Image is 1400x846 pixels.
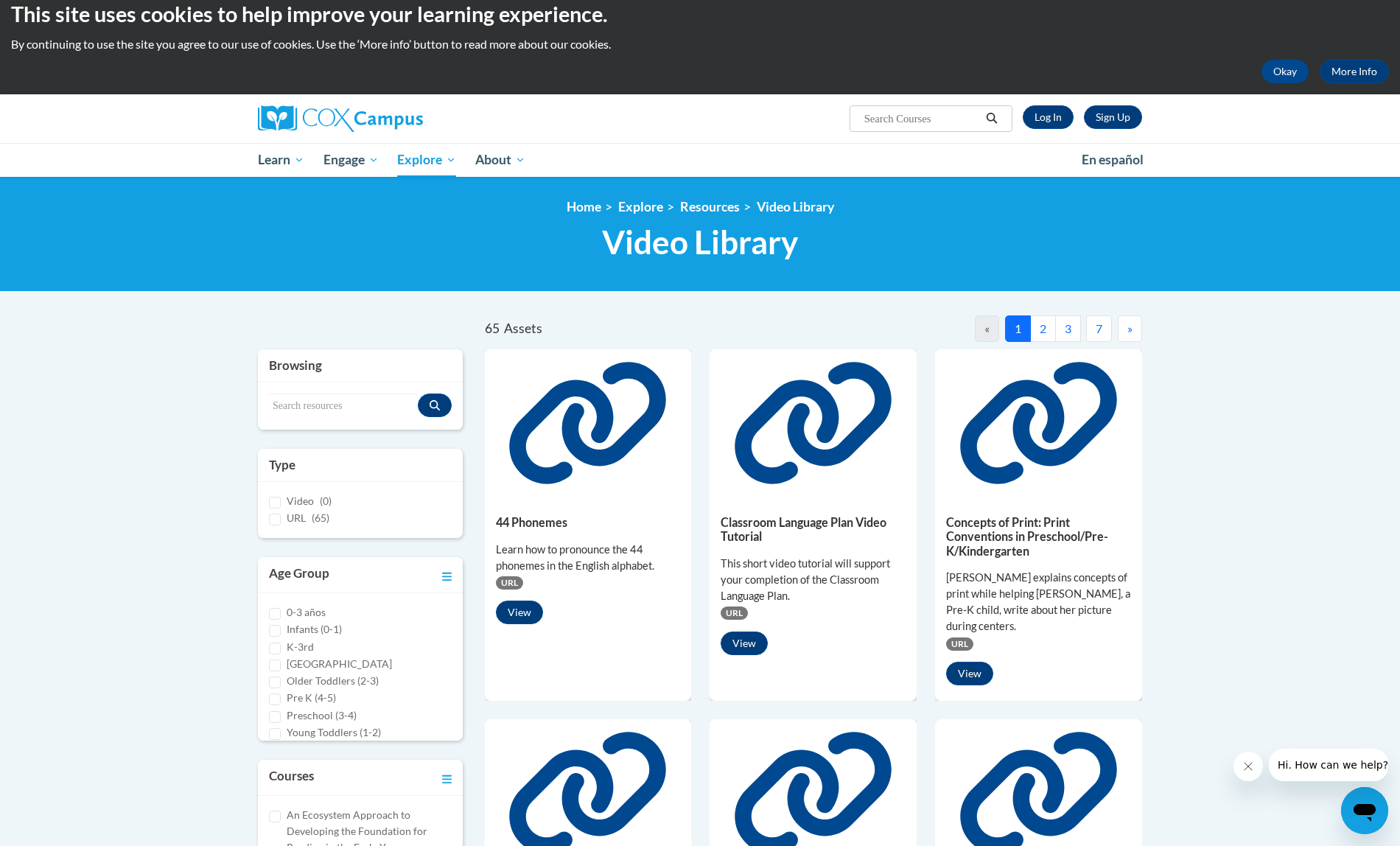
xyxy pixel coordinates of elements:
label: 0-3 años [287,604,326,620]
input: Search resources [269,394,418,419]
button: Search resources [418,394,452,417]
button: 7 [1086,315,1112,342]
a: Explore [388,143,466,177]
span: URL [946,637,973,651]
a: More Info [1320,60,1389,83]
div: Learn how to pronounce the 44 phonemes in the English alphabet. [496,542,681,574]
button: 1 [1005,315,1031,342]
span: (65) [312,511,329,524]
img: Cox Campus [258,105,423,132]
a: Toggle collapse [442,767,452,788]
a: Toggle collapse [442,564,452,585]
span: 65 [485,321,500,336]
label: Infants (0-1) [287,621,342,637]
label: K-3rd [287,639,314,655]
label: [GEOGRAPHIC_DATA] [287,656,392,672]
button: Next [1118,315,1142,342]
button: Okay [1261,60,1309,83]
span: Video Library [602,223,798,262]
button: View [496,601,543,624]
span: Video [287,494,314,507]
button: View [946,662,993,685]
a: Resources [680,199,740,214]
span: URL [496,576,523,590]
label: Preschool (3-4) [287,707,357,724]
iframe: Button to launch messaging window [1341,787,1388,834]
button: Search [981,110,1003,127]
h5: 44 Phonemes [496,515,681,529]
a: About [466,143,535,177]
label: Young Toddlers (1-2) [287,724,381,741]
span: En español [1082,152,1144,167]
div: This short video tutorial will support your completion of the Classroom Language Plan. [721,556,906,604]
span: (0) [320,494,332,507]
h3: Type [269,456,452,474]
span: URL [721,606,748,620]
a: Cox Campus [258,105,538,132]
span: Learn [258,151,304,169]
h3: Age Group [269,564,329,585]
h3: Browsing [269,357,452,374]
a: Log In [1023,105,1074,129]
span: URL [287,511,306,524]
label: Older Toddlers (2-3) [287,673,379,689]
div: Main menu [236,143,1164,177]
nav: Pagination Navigation [813,315,1142,342]
a: Register [1084,105,1142,129]
span: » [1127,321,1133,335]
h5: Concepts of Print: Print Conventions in Preschool/Pre-K/Kindergarten [946,515,1131,558]
span: About [475,151,525,169]
span: Assets [504,321,542,336]
input: Search Courses [863,110,981,127]
a: Engage [314,143,388,177]
p: By continuing to use the site you agree to our use of cookies. Use the ‘More info’ button to read... [11,36,1389,52]
a: Video Library [757,199,834,214]
button: 2 [1030,315,1056,342]
h3: Courses [269,767,314,788]
iframe: Close message [1233,752,1263,781]
span: Explore [397,151,456,169]
a: En español [1072,144,1153,175]
label: Pre K (4-5) [287,690,336,706]
a: Learn [248,143,314,177]
div: [PERSON_NAME] explains concepts of print while helping [PERSON_NAME], a Pre-K child, write about ... [946,570,1131,634]
a: Home [567,199,601,214]
h5: Classroom Language Plan Video Tutorial [721,515,906,544]
a: Explore [618,199,663,214]
iframe: Message from company [1269,749,1388,781]
button: 3 [1055,315,1081,342]
span: Engage [323,151,379,169]
button: View [721,632,768,655]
